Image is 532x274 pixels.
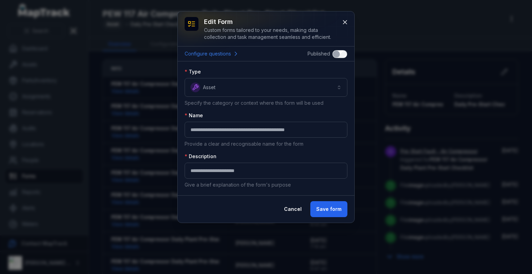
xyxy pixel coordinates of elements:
button: Cancel [278,201,308,217]
span: Published [308,51,330,57]
button: Asset [185,78,347,97]
div: Custom forms tailored to your needs, making data collection and task management seamless and effi... [204,27,336,41]
h3: Edit form [204,17,336,27]
p: Give a brief explanation of the form's purpose [185,181,347,188]
label: Description [185,153,216,160]
button: Save form [310,201,347,217]
label: Type [185,68,201,75]
p: Provide a clear and recognisable name for the form [185,140,347,147]
a: Configure questions [185,49,239,58]
p: Specify the category or context where this form will be used [185,100,347,106]
label: Name [185,112,203,119]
